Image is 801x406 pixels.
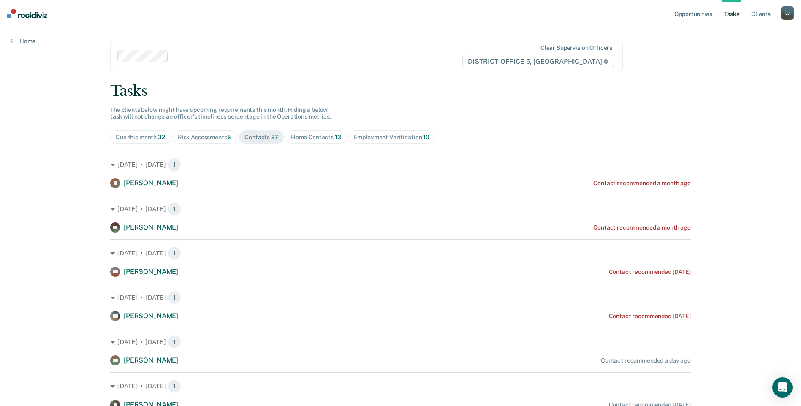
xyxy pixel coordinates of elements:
[178,134,232,141] div: Risk Assessments
[7,9,47,18] img: Recidiviz
[110,335,691,349] div: [DATE] • [DATE] 1
[124,312,178,320] span: [PERSON_NAME]
[601,357,691,364] div: Contact recommended a day ago
[244,134,278,141] div: Contacts
[110,106,331,120] span: The clients below might have upcoming requirements this month. Hiding a below task will not chang...
[110,246,691,260] div: [DATE] • [DATE] 1
[110,158,691,171] div: [DATE] • [DATE] 1
[291,134,341,141] div: Home Contacts
[772,377,793,398] div: Open Intercom Messenger
[158,134,165,141] span: 32
[609,268,691,276] div: Contact recommended [DATE]
[781,6,794,20] div: L J
[593,180,691,187] div: Contact recommended a month ago
[540,44,612,51] div: Clear supervision officers
[168,291,181,304] span: 1
[593,224,691,231] div: Contact recommended a month ago
[110,82,691,100] div: Tasks
[168,158,181,171] span: 1
[354,134,429,141] div: Employment Verification
[228,134,232,141] span: 8
[116,134,165,141] div: Due this month
[781,6,794,20] button: LJ
[110,379,691,393] div: [DATE] • [DATE] 1
[10,37,35,45] a: Home
[124,223,178,231] span: [PERSON_NAME]
[110,291,691,304] div: [DATE] • [DATE] 1
[168,202,181,216] span: 1
[168,379,181,393] span: 1
[168,246,181,260] span: 1
[110,202,691,216] div: [DATE] • [DATE] 1
[609,313,691,320] div: Contact recommended [DATE]
[168,335,181,349] span: 1
[423,134,429,141] span: 10
[335,134,341,141] span: 13
[124,356,178,364] span: [PERSON_NAME]
[124,268,178,276] span: [PERSON_NAME]
[124,179,178,187] span: [PERSON_NAME]
[271,134,278,141] span: 27
[462,55,614,68] span: DISTRICT OFFICE 5, [GEOGRAPHIC_DATA]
